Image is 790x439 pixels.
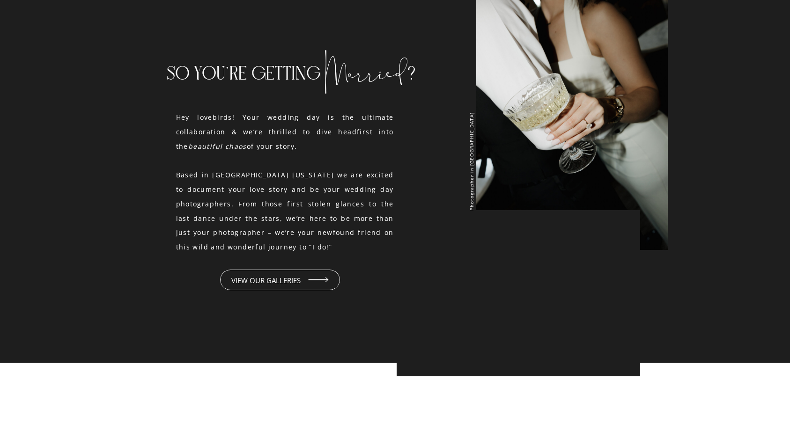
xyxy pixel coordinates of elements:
[89,55,493,95] p: SO YOU'RE GETTING ?
[466,88,476,211] p: Photographer in [GEOGRAPHIC_DATA]
[169,273,363,283] a: VIEW OUR GALLERIES
[176,110,394,257] p: Hey lovebirds! Your wedding day is the ultimate collaboration & we’re thrilled to dive headfirst ...
[188,142,247,151] i: beautiful chaos
[325,17,405,103] p: Married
